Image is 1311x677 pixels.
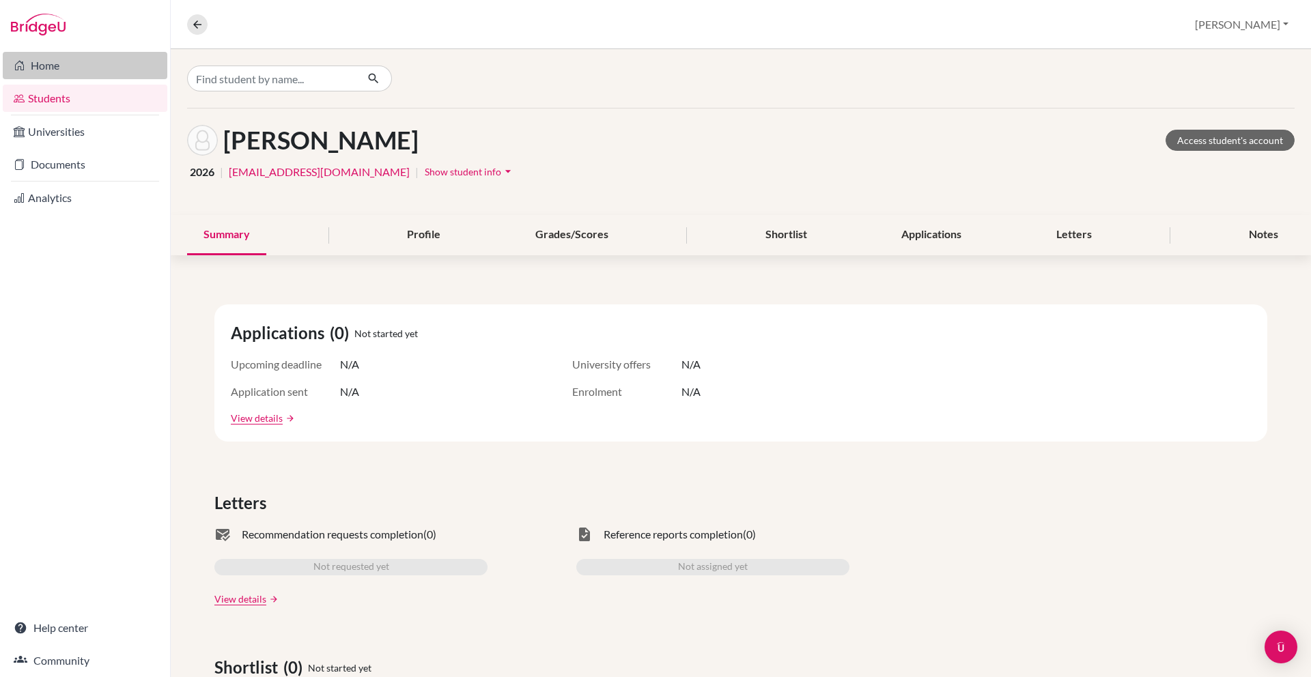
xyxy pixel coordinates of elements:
span: mark_email_read [214,526,231,543]
span: 2026 [190,164,214,180]
span: Letters [214,491,272,515]
a: Documents [3,151,167,178]
i: arrow_drop_down [501,164,515,178]
div: Summary [187,215,266,255]
span: task [576,526,593,543]
span: N/A [340,384,359,400]
a: View details [214,592,266,606]
span: Applications [231,321,330,345]
a: Universities [3,118,167,145]
div: Notes [1232,215,1295,255]
img: Seoyeon Kang's avatar [187,125,218,156]
a: Students [3,85,167,112]
div: Applications [885,215,978,255]
button: [PERSON_NAME] [1189,12,1295,38]
a: Help center [3,614,167,642]
span: N/A [681,356,701,373]
div: Open Intercom Messenger [1265,631,1297,663]
span: Application sent [231,384,340,400]
a: [EMAIL_ADDRESS][DOMAIN_NAME] [229,164,410,180]
span: (0) [743,526,756,543]
a: Access student's account [1166,130,1295,151]
span: | [415,164,419,180]
span: Upcoming deadline [231,356,340,373]
span: Recommendation requests completion [242,526,423,543]
a: Community [3,647,167,674]
span: University offers [572,356,681,373]
div: Grades/Scores [519,215,625,255]
a: View details [231,411,283,425]
h1: [PERSON_NAME] [223,126,419,155]
span: Enrolment [572,384,681,400]
span: Not requested yet [313,559,389,575]
span: (0) [330,321,354,345]
span: Show student info [425,166,501,177]
span: N/A [681,384,701,400]
div: Letters [1040,215,1108,255]
input: Find student by name... [187,66,356,91]
span: Not started yet [354,326,418,341]
span: | [220,164,223,180]
a: Analytics [3,184,167,212]
span: Not started yet [308,661,371,675]
span: Not assigned yet [678,559,748,575]
a: arrow_forward [266,594,279,604]
div: Profile [391,215,457,255]
a: arrow_forward [283,414,295,423]
div: Shortlist [749,215,823,255]
span: N/A [340,356,359,373]
img: Bridge-U [11,14,66,35]
a: Home [3,52,167,79]
span: (0) [423,526,436,543]
span: Reference reports completion [604,526,743,543]
button: Show student infoarrow_drop_down [424,161,516,182]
